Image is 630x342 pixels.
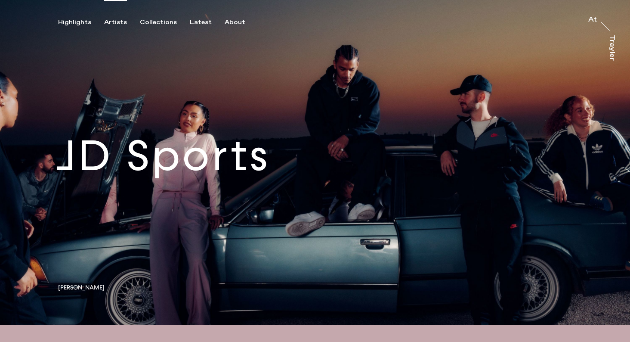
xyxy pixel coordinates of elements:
button: Collections [140,19,190,26]
div: Collections [140,19,177,26]
button: Artists [104,19,140,26]
div: Highlights [58,19,91,26]
div: Artists [104,19,127,26]
div: Trayler [608,35,615,61]
a: Trayler [607,35,615,70]
button: Latest [190,19,225,26]
button: About [225,19,258,26]
div: Latest [190,19,212,26]
a: At [588,16,597,25]
div: About [225,19,245,26]
button: Highlights [58,19,104,26]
